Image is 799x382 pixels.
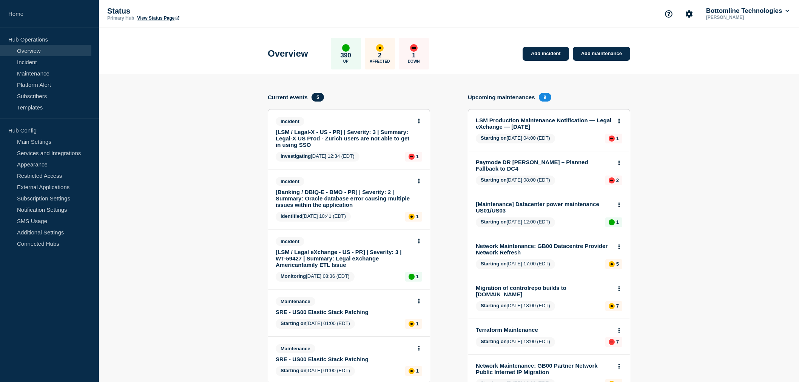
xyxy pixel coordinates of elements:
span: Starting on [281,368,307,373]
a: [LSM / Legal eXchange - US - PR] | Severity: 3 | WT-59427 | Summary: Legal eXchange Americanfamil... [276,249,412,268]
p: 7 [616,303,619,309]
span: 9 [539,93,551,102]
span: Incident [276,177,304,186]
button: Support [661,6,677,22]
p: 7 [616,339,619,345]
span: Investigating [281,153,311,159]
div: affected [409,321,415,327]
p: 1 [412,52,415,59]
a: Terraform Maintenance [476,327,612,333]
p: 1 [416,154,419,159]
a: LSM Production Maintenance Notification — Legal eXchange — [DATE] [476,117,612,130]
a: Add maintenance [573,47,630,61]
span: Starting on [481,177,507,183]
p: 5 [616,261,619,267]
p: 1 [416,321,419,327]
div: up [609,219,615,225]
p: 1 [416,368,419,374]
div: down [409,154,415,160]
p: 390 [341,52,351,59]
span: [DATE] 01:00 (EDT) [276,366,355,376]
a: SRE - US00 Elastic Stack Patching [276,309,412,315]
a: View Status Page [137,15,179,21]
p: 1 [616,219,619,225]
div: down [609,136,615,142]
span: Incident [276,237,304,246]
a: SRE - US00 Elastic Stack Patching [276,356,412,362]
button: Account settings [681,6,697,22]
span: [DATE] 17:00 (EDT) [476,259,555,269]
h4: Current events [268,94,308,100]
span: [DATE] 08:00 (EDT) [476,176,555,185]
span: Starting on [281,320,307,326]
div: affected [409,368,415,374]
span: Maintenance [276,344,315,353]
a: [Maintenance] Datacenter power maintenance US01/US03 [476,201,612,214]
span: Starting on [481,339,507,344]
div: down [609,177,615,183]
p: Status [107,7,258,15]
span: [DATE] 10:41 (EDT) [276,212,351,222]
p: Primary Hub [107,15,134,21]
div: up [409,274,415,280]
span: Starting on [481,303,507,308]
span: [DATE] 04:00 (EDT) [476,134,555,143]
span: Starting on [481,135,507,141]
a: [LSM / Legal-X - US - PR] | Severity: 3 | Summary: Legal-X US Prod - Zurich users are not able to... [276,129,412,148]
span: 5 [312,93,324,102]
p: Affected [370,59,390,63]
div: affected [609,261,615,267]
a: Network Maintenance: GB00 Datacentre Provider Network Refresh [476,243,612,256]
div: down [609,339,615,345]
span: Monitoring [281,273,306,279]
h1: Overview [268,48,308,59]
h4: Upcoming maintenances [468,94,535,100]
span: Starting on [481,219,507,225]
a: Paymode DR [PERSON_NAME] – Planned Fallback to DC4 [476,159,612,172]
p: 2 [378,52,381,59]
p: 1 [416,274,419,279]
button: Bottomline Technologies [705,7,791,15]
span: Incident [276,117,304,126]
p: Down [408,59,420,63]
p: 1 [416,214,419,219]
p: Up [343,59,349,63]
div: up [342,44,350,52]
span: Identified [281,213,302,219]
a: Migration of controlrepo builds to [DOMAIN_NAME] [476,285,612,297]
div: down [410,44,418,52]
a: [Banking / DBIQ-E - BMO - PR] | Severity: 2 | Summary: Oracle database error causing multiple iss... [276,189,412,208]
span: Maintenance [276,297,315,306]
a: Network Maintenance: GB00 Partner Network Public Internet IP Migration [476,362,612,375]
span: [DATE] 12:34 (EDT) [276,152,359,162]
div: affected [609,303,615,309]
span: [DATE] 12:00 (EDT) [476,217,555,227]
p: 1 [616,136,619,141]
p: 2 [616,177,619,183]
div: affected [409,214,415,220]
a: Add incident [523,47,569,61]
div: affected [376,44,384,52]
span: Starting on [481,261,507,266]
p: [PERSON_NAME] [705,15,783,20]
span: [DATE] 01:00 (EDT) [276,319,355,329]
span: [DATE] 18:00 (EDT) [476,301,555,311]
span: [DATE] 18:00 (EDT) [476,337,555,347]
span: [DATE] 08:36 (EDT) [276,272,355,282]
